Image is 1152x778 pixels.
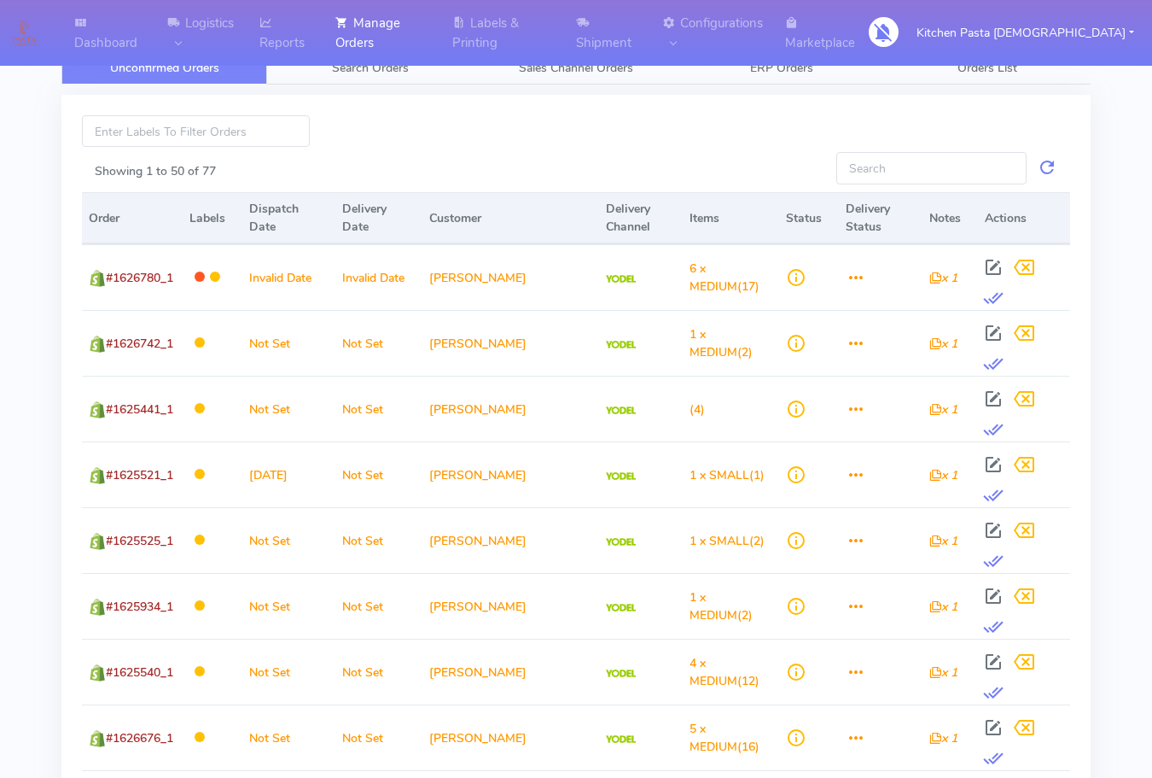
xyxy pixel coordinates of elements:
span: Unconfirmed Orders [110,60,219,76]
span: (4) [689,401,705,418]
i: x 1 [929,401,957,418]
th: Dispatch Date [242,192,335,244]
th: Customer [422,192,599,244]
img: Yodel [606,275,636,284]
span: (16) [689,721,759,755]
button: Kitchen Pasta [DEMOGRAPHIC_DATA] [904,15,1147,50]
input: Enter Labels To Filter Orders [82,115,310,147]
span: 4 x MEDIUM [689,655,737,689]
th: Labels [183,192,242,244]
i: x 1 [929,664,957,681]
span: 1 x MEDIUM [689,589,737,623]
i: x 1 [929,730,957,746]
label: Showing 1 to 50 of 77 [95,162,216,180]
img: Yodel [606,735,636,744]
span: (1) [689,467,765,483]
ul: Tabs [61,51,1091,85]
th: Actions [978,192,1070,244]
td: Not Set [335,507,423,573]
span: 1 x SMALL [689,467,749,483]
i: x 1 [929,599,957,615]
th: Delivery Channel [599,192,683,244]
span: 1 x MEDIUM [689,326,737,360]
span: #1626742_1 [106,336,173,352]
span: #1626780_1 [106,270,173,286]
td: [PERSON_NAME] [422,442,599,507]
i: x 1 [929,336,957,352]
span: 5 x MEDIUM [689,721,737,755]
td: Invalid Date [335,244,423,310]
span: Search Orders [332,60,409,76]
span: Orders List [957,60,1017,76]
td: Not Set [242,310,335,376]
td: Not Set [242,705,335,770]
td: Not Set [335,705,423,770]
td: Not Set [335,310,423,376]
td: [PERSON_NAME] [422,244,599,310]
td: Not Set [335,573,423,639]
th: Delivery Status [839,192,922,244]
td: [PERSON_NAME] [422,376,599,442]
span: (2) [689,533,765,549]
td: Not Set [242,573,335,639]
span: (17) [689,260,759,295]
th: Notes [922,192,978,244]
td: Not Set [242,376,335,442]
td: Not Set [242,639,335,705]
span: #1625441_1 [106,401,173,418]
span: ERP Orders [750,60,813,76]
td: [PERSON_NAME] [422,310,599,376]
td: Not Set [335,442,423,507]
span: (12) [689,655,759,689]
img: Yodel [606,472,636,481]
span: 1 x SMALL [689,533,749,549]
span: #1625525_1 [106,533,173,549]
th: Delivery Date [335,192,423,244]
td: Not Set [335,376,423,442]
span: 6 x MEDIUM [689,260,737,295]
td: [PERSON_NAME] [422,639,599,705]
span: #1626676_1 [106,730,173,746]
span: (2) [689,589,753,623]
th: Order [82,192,183,244]
th: Status [779,192,839,244]
img: Yodel [606,604,636,612]
td: Not Set [242,507,335,573]
span: Sales Channel Orders [519,60,633,76]
i: x 1 [929,270,957,286]
td: Invalid Date [242,244,335,310]
img: Yodel [606,407,636,415]
td: [PERSON_NAME] [422,507,599,573]
img: Yodel [606,341,636,349]
i: x 1 [929,533,957,549]
td: [PERSON_NAME] [422,705,599,770]
span: #1625934_1 [106,599,173,615]
td: [DATE] [242,442,335,507]
span: #1625521_1 [106,467,173,483]
span: (2) [689,326,753,360]
img: Yodel [606,670,636,678]
i: x 1 [929,467,957,483]
input: Search [836,152,1027,184]
th: Items [683,192,779,244]
span: #1625540_1 [106,664,173,681]
td: [PERSON_NAME] [422,573,599,639]
img: Yodel [606,538,636,547]
td: Not Set [335,639,423,705]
